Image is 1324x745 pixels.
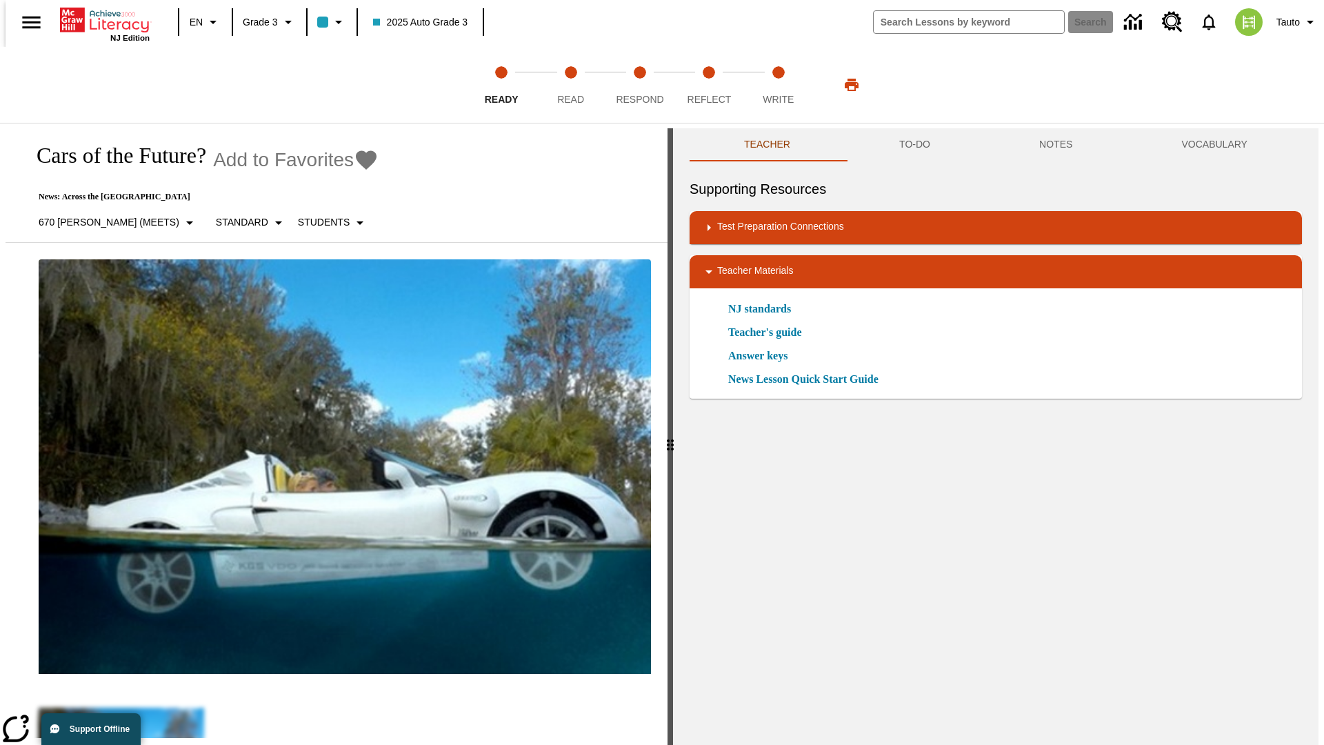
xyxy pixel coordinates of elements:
[690,178,1302,200] h6: Supporting Resources
[461,47,541,123] button: Ready step 1 of 5
[1235,8,1263,36] img: avatar image
[673,128,1318,745] div: activity
[6,128,668,738] div: reading
[183,10,228,34] button: Language: EN, Select a language
[22,192,379,202] p: News: Across the [GEOGRAPHIC_DATA]
[728,301,799,317] a: NJ standards
[1227,4,1271,40] button: Select a new avatar
[373,15,468,30] span: 2025 Auto Grade 3
[237,10,302,34] button: Grade: Grade 3, Select a grade
[874,11,1064,33] input: search field
[1276,15,1300,30] span: Tauto
[11,2,52,43] button: Open side menu
[688,94,732,105] span: Reflect
[70,724,130,734] span: Support Offline
[292,210,374,235] button: Select Student
[728,348,788,364] a: Answer keys, Will open in new browser window or tab
[717,219,844,236] p: Test Preparation Connections
[41,713,141,745] button: Support Offline
[557,94,584,105] span: Read
[600,47,680,123] button: Respond step 3 of 5
[530,47,610,123] button: Read step 2 of 5
[717,264,794,280] p: Teacher Materials
[668,128,673,745] div: Press Enter or Spacebar and then press right and left arrow keys to move the slider
[312,10,352,34] button: Class color is light blue. Change class color
[1154,3,1191,41] a: Resource Center, Will open in new tab
[1127,128,1302,161] button: VOCABULARY
[1271,10,1324,34] button: Profile/Settings
[830,72,874,97] button: Print
[669,47,749,123] button: Reflect step 4 of 5
[110,34,150,42] span: NJ Edition
[213,148,379,172] button: Add to Favorites - Cars of the Future?
[985,128,1127,161] button: NOTES
[690,128,845,161] button: Teacher
[690,128,1302,161] div: Instructional Panel Tabs
[690,211,1302,244] div: Test Preparation Connections
[690,255,1302,288] div: Teacher Materials
[60,5,150,42] div: Home
[39,215,179,230] p: 670 [PERSON_NAME] (Meets)
[1191,4,1227,40] a: Notifications
[485,94,519,105] span: Ready
[739,47,819,123] button: Write step 5 of 5
[763,94,794,105] span: Write
[39,259,651,674] img: High-tech automobile treading water.
[210,210,292,235] button: Scaffolds, Standard
[216,215,268,230] p: Standard
[22,143,206,168] h1: Cars of the Future?
[728,324,802,341] a: Teacher's guide, Will open in new browser window or tab
[213,149,354,171] span: Add to Favorites
[33,210,203,235] button: Select Lexile, 670 Lexile (Meets)
[298,215,350,230] p: Students
[616,94,663,105] span: Respond
[1116,3,1154,41] a: Data Center
[845,128,985,161] button: TO-DO
[190,15,203,30] span: EN
[243,15,278,30] span: Grade 3
[728,371,879,388] a: News Lesson Quick Start Guide, Will open in new browser window or tab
